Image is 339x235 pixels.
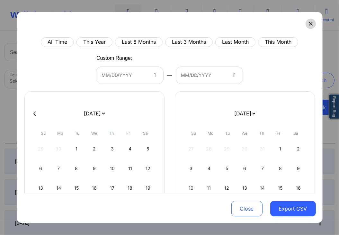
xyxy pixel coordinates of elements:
[50,159,67,177] div: Mon Jul 07 2025
[68,179,85,197] div: Tue Jul 15 2025
[115,37,163,47] button: Last 6 Months
[258,37,298,47] button: This Month
[50,179,67,197] div: Mon Jul 14 2025
[86,159,103,177] div: Wed Jul 09 2025
[254,179,271,197] div: Thu Aug 14 2025
[140,140,156,158] div: Sat Jul 05 2025
[259,131,264,136] abbr: Thursday
[140,159,156,177] div: Sat Jul 12 2025
[96,55,132,62] p: Custom Range:
[104,140,120,158] div: Thu Jul 03 2025
[68,140,85,158] div: Tue Jul 01 2025
[293,131,298,136] abbr: Saturday
[41,131,46,136] abbr: Sunday
[236,159,253,177] div: Wed Aug 06 2025
[58,131,63,136] abbr: Monday
[86,140,103,158] div: Wed Jul 02 2025
[122,179,138,197] div: Fri Jul 18 2025
[76,37,112,47] button: This Year
[231,201,263,216] button: Close
[236,179,253,197] div: Wed Aug 13 2025
[143,131,148,136] abbr: Saturday
[86,179,103,197] div: Wed Jul 16 2025
[122,159,138,177] div: Fri Jul 11 2025
[68,159,85,177] div: Tue Jul 08 2025
[272,140,289,158] div: Fri Aug 01 2025
[33,159,49,177] div: Sun Jul 06 2025
[208,131,214,136] abbr: Monday
[219,179,235,197] div: Tue Aug 12 2025
[183,179,200,197] div: Sun Aug 10 2025
[215,37,255,47] button: Last Month
[92,131,97,136] abbr: Wednesday
[270,201,316,216] button: Export CSV
[109,131,114,136] abbr: Thursday
[104,179,120,197] div: Thu Jul 17 2025
[75,131,80,136] abbr: Tuesday
[272,179,289,197] div: Fri Aug 15 2025
[127,131,130,136] abbr: Friday
[163,67,176,84] div: —
[140,179,156,197] div: Sat Jul 19 2025
[254,159,271,177] div: Thu Aug 07 2025
[201,179,217,197] div: Mon Aug 11 2025
[272,159,289,177] div: Fri Aug 08 2025
[277,131,281,136] abbr: Friday
[41,37,74,47] button: All Time
[191,131,196,136] abbr: Sunday
[201,159,217,177] div: Mon Aug 04 2025
[226,131,230,136] abbr: Tuesday
[219,159,235,177] div: Tue Aug 05 2025
[122,140,138,158] div: Fri Jul 04 2025
[290,140,307,158] div: Sat Aug 02 2025
[290,159,307,177] div: Sat Aug 09 2025
[290,179,307,197] div: Sat Aug 16 2025
[165,37,213,47] button: Last 3 Months
[183,159,200,177] div: Sun Aug 03 2025
[242,131,248,136] abbr: Wednesday
[104,159,120,177] div: Thu Jul 10 2025
[33,179,49,197] div: Sun Jul 13 2025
